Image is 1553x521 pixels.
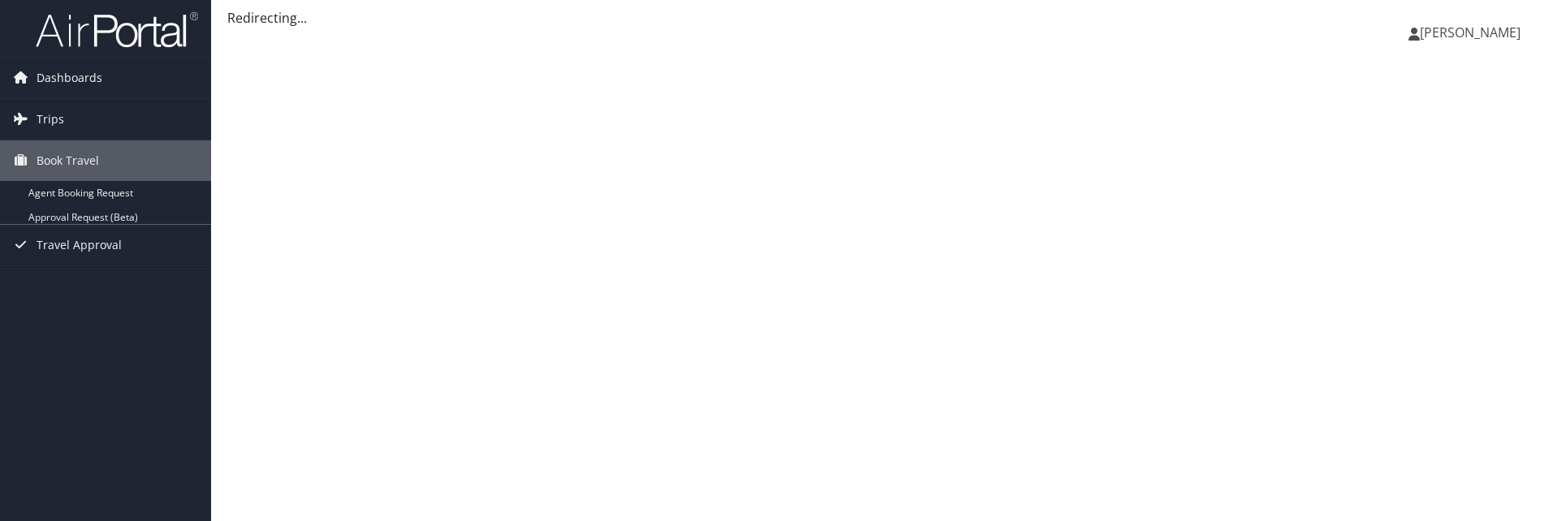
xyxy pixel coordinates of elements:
span: Book Travel [37,140,99,181]
div: Redirecting... [227,8,1537,28]
span: Trips [37,99,64,140]
span: Dashboards [37,58,102,98]
span: Travel Approval [37,225,122,265]
img: airportal-logo.png [36,11,198,49]
a: [PERSON_NAME] [1408,8,1537,57]
span: [PERSON_NAME] [1420,24,1521,41]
